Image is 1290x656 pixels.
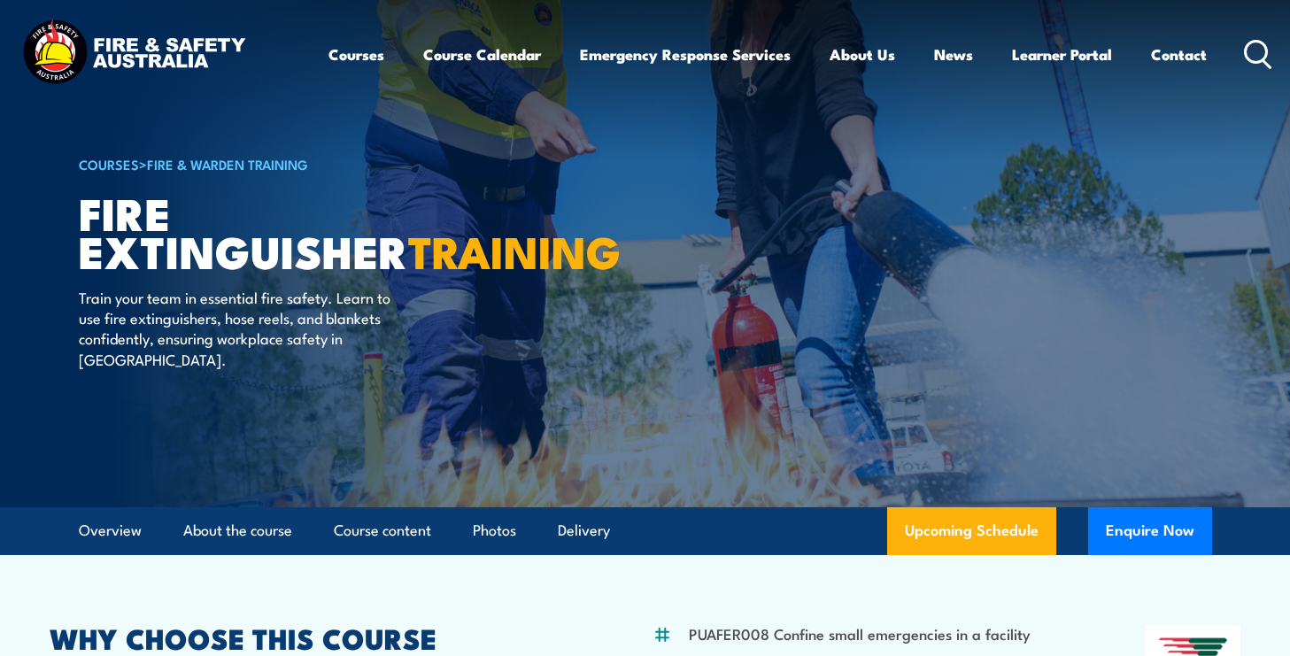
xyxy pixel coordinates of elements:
li: PUAFER008 Confine small emergencies in a facility [689,623,1031,644]
a: Photos [473,507,516,554]
h1: Fire Extinguisher [79,193,516,269]
a: Delivery [558,507,610,554]
a: Fire & Warden Training [147,154,308,174]
a: Upcoming Schedule [887,507,1056,555]
a: Overview [79,507,142,554]
a: About the course [183,507,292,554]
a: Courses [328,31,384,78]
a: Course Calendar [423,31,541,78]
p: Train your team in essential fire safety. Learn to use fire extinguishers, hose reels, and blanke... [79,287,402,370]
strong: TRAINING [408,216,621,284]
a: COURSES [79,154,139,174]
button: Enquire Now [1088,507,1212,555]
a: News [934,31,973,78]
a: Learner Portal [1012,31,1112,78]
h2: WHY CHOOSE THIS COURSE [50,625,567,650]
a: Emergency Response Services [580,31,791,78]
h6: > [79,153,516,174]
a: About Us [830,31,895,78]
a: Course content [334,507,431,554]
a: Contact [1151,31,1207,78]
